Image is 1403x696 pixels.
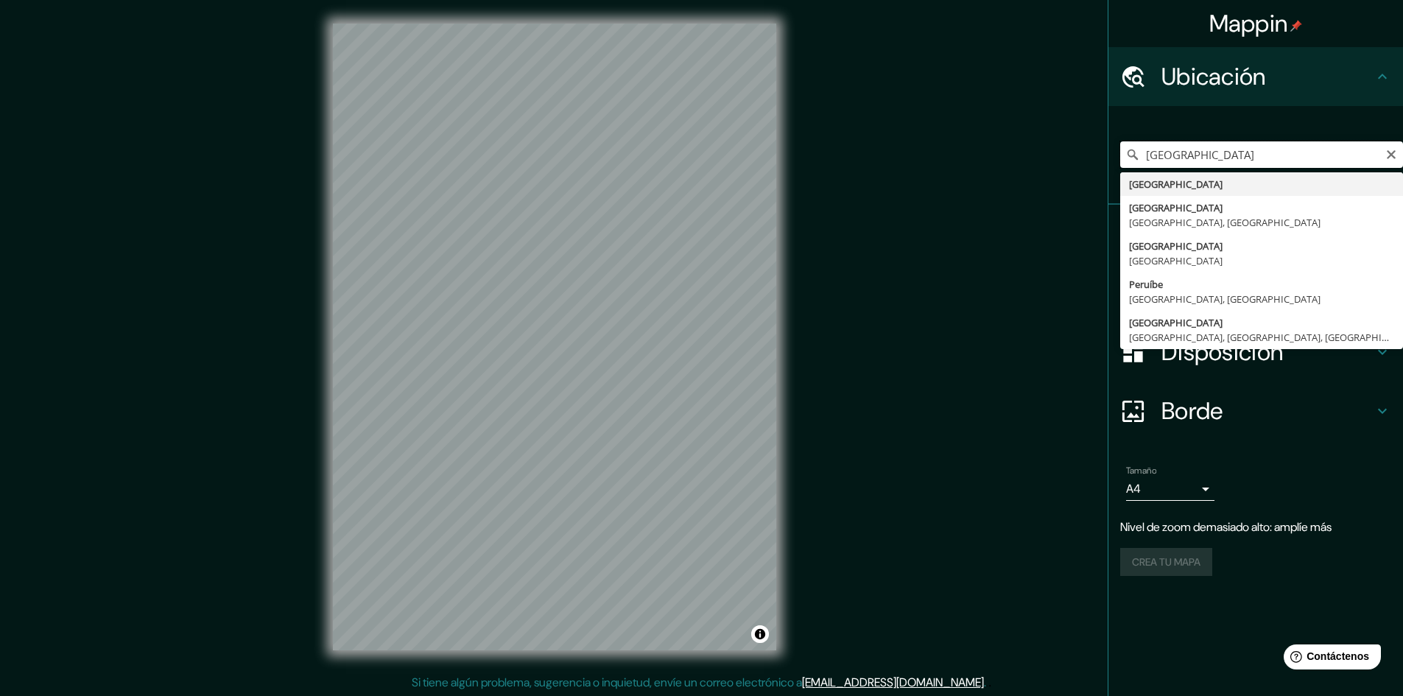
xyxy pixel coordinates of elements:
font: [GEOGRAPHIC_DATA] [1129,239,1223,253]
img: pin-icon.png [1290,20,1302,32]
font: . [988,674,991,690]
font: Mappin [1209,8,1288,39]
font: [GEOGRAPHIC_DATA] [1129,201,1223,214]
div: Patas [1108,205,1403,264]
div: Ubicación [1108,47,1403,106]
font: Nivel de zoom demasiado alto: amplíe más [1120,519,1332,535]
input: Elige tu ciudad o zona [1120,141,1403,168]
iframe: Lanzador de widgets de ayuda [1272,639,1387,680]
font: A4 [1126,481,1141,496]
font: Si tiene algún problema, sugerencia o inquietud, envíe un correo electrónico a [412,675,802,690]
font: [GEOGRAPHIC_DATA], [GEOGRAPHIC_DATA] [1129,216,1321,229]
div: Disposición [1108,323,1403,382]
font: Ubicación [1161,61,1266,92]
div: A4 [1126,477,1214,501]
font: Borde [1161,396,1223,426]
font: [GEOGRAPHIC_DATA], [GEOGRAPHIC_DATA] [1129,292,1321,306]
canvas: Mapa [333,24,776,650]
font: Disposición [1161,337,1283,368]
font: Tamaño [1126,465,1156,477]
font: [GEOGRAPHIC_DATA] [1129,316,1223,329]
font: [GEOGRAPHIC_DATA] [1129,177,1223,191]
a: [EMAIL_ADDRESS][DOMAIN_NAME] [802,675,984,690]
font: Peruíbe [1129,278,1163,291]
div: Borde [1108,382,1403,440]
button: Claro [1385,147,1397,161]
font: [GEOGRAPHIC_DATA] [1129,254,1223,267]
font: . [986,674,988,690]
button: Activar o desactivar atribución [751,625,769,643]
div: Estilo [1108,264,1403,323]
font: . [984,675,986,690]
